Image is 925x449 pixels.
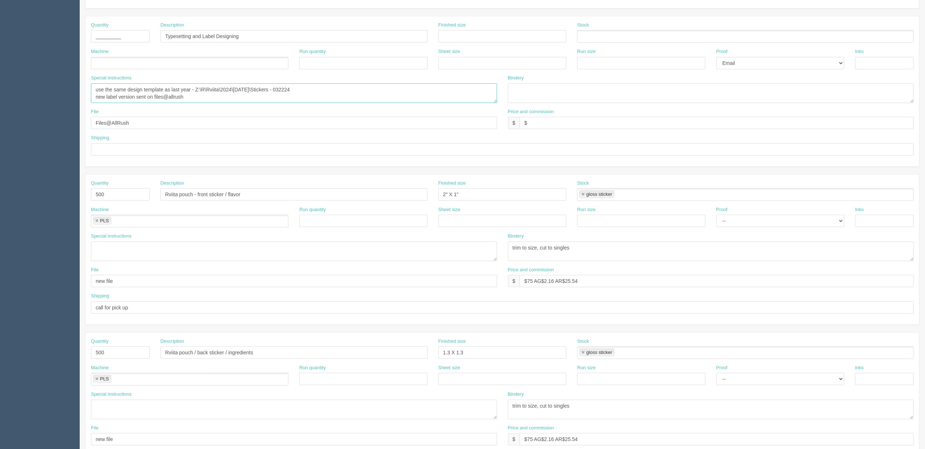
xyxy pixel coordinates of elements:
label: Finished size [438,338,466,345]
label: Price and commission [508,108,554,115]
label: Proof [716,364,728,371]
label: Bindery [508,391,524,398]
label: Run size [577,48,596,55]
label: Bindery [508,233,524,240]
label: Description [161,180,184,187]
label: Bindery [508,75,524,82]
label: Sheet size [438,364,461,371]
div: gloss sticker [586,350,612,355]
label: Inks [855,364,864,371]
label: Price and commission [508,267,554,273]
label: File [91,267,99,273]
label: Proof [716,206,728,213]
label: Run quantity [299,206,326,213]
label: Run size [577,364,596,371]
label: Sheet size [438,206,461,213]
label: Run quantity [299,364,326,371]
div: gloss sticker [586,192,612,197]
label: Stock [577,180,589,187]
div: $ [508,275,520,287]
label: Quantity [91,338,108,345]
label: Stock [577,22,589,29]
label: Shipping [91,135,109,141]
label: Sheet size [438,48,461,55]
label: Inks [855,206,864,213]
label: Run size [577,206,596,213]
label: Stock [577,338,589,345]
label: Finished size [438,22,466,29]
textarea: I will drop the pouch and you can close match the size that best works for both the locations. Re... [91,83,497,103]
label: File [91,425,99,432]
label: Inks [855,48,864,55]
label: Quantity [91,22,108,29]
div: PLS [100,376,109,381]
label: Machine [91,206,109,213]
label: Special instructions [91,233,132,240]
textarea: trim to size, cut to singles [508,400,914,419]
textarea: trim to size, cut to singles [508,242,914,261]
label: File [91,108,99,115]
label: Description [161,22,184,29]
label: Quantity [91,180,108,187]
div: PLS [100,218,109,223]
label: Price and commission [508,425,554,432]
label: Proof [716,48,728,55]
label: Special instructions [91,75,132,82]
label: Machine [91,48,109,55]
label: Machine [91,364,109,371]
label: Shipping [91,293,109,300]
label: Description [161,338,184,345]
label: Finished size [438,180,466,187]
div: $ [508,117,520,129]
label: Special instructions [91,391,132,398]
div: $ [508,433,520,445]
label: Run quantity [299,48,326,55]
